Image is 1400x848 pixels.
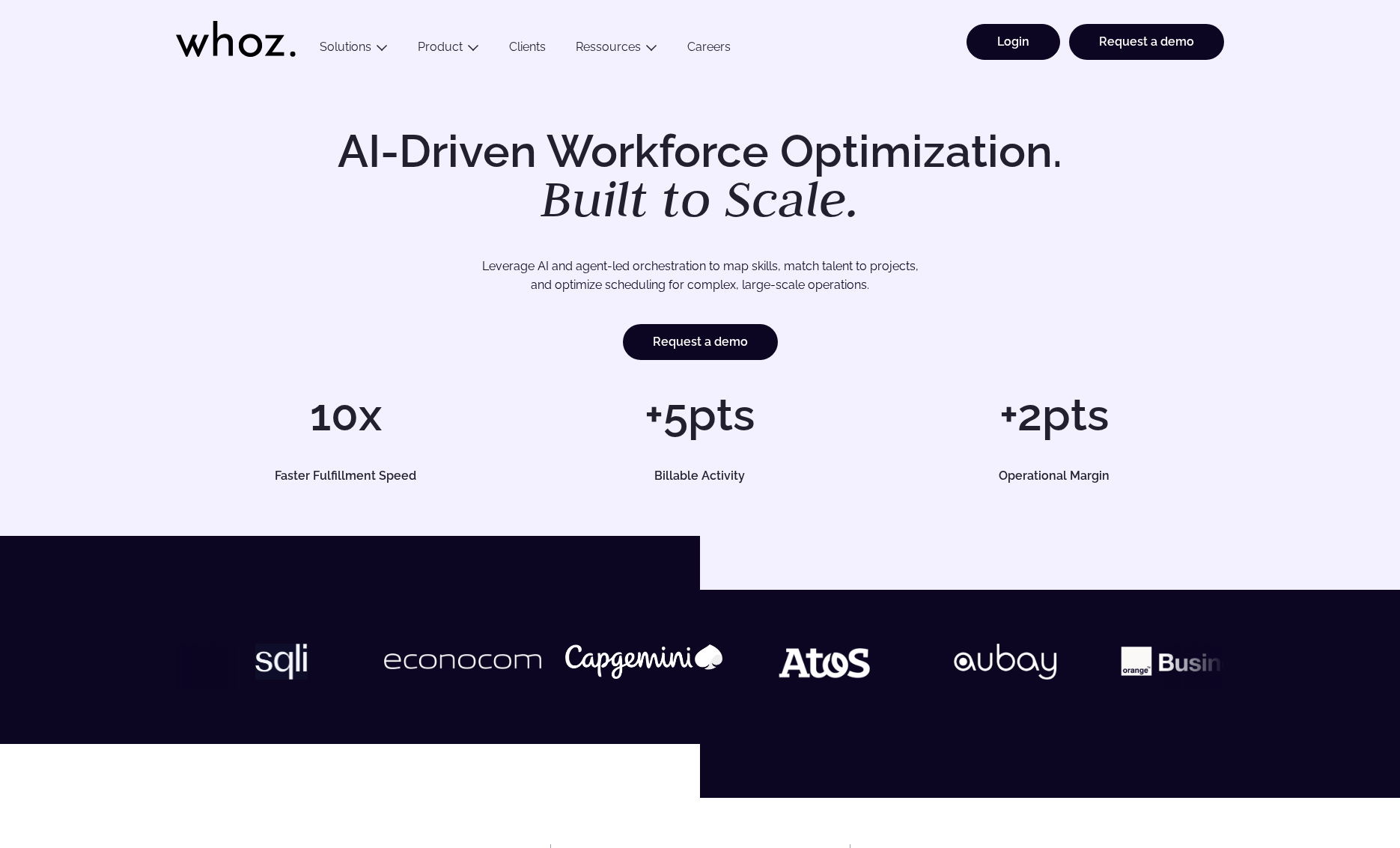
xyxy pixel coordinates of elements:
a: Ressources [576,40,641,54]
a: Careers [672,40,746,60]
iframe: Chatbot [1301,749,1379,827]
a: Clients [494,40,561,60]
button: Product [403,40,494,60]
button: Ressources [561,40,672,60]
h1: 10x [176,392,515,437]
h1: AI-Driven Workforce Optimization. [317,129,1083,225]
a: Login [967,24,1060,60]
h1: +5pts [530,392,869,437]
p: Leverage AI and agent-led orchestration to map skills, match talent to projects, and optimize sch... [228,257,1172,295]
a: Product [418,40,463,54]
button: Solutions [305,40,403,60]
em: Built to Scale. [541,165,859,231]
h5: Operational Margin [901,470,1207,482]
h5: Faster Fulfillment Speed [193,470,499,482]
h1: +2pts [885,392,1224,437]
a: Request a demo [1069,24,1224,60]
h5: Billable Activity [547,470,853,482]
a: Request a demo [623,324,778,360]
